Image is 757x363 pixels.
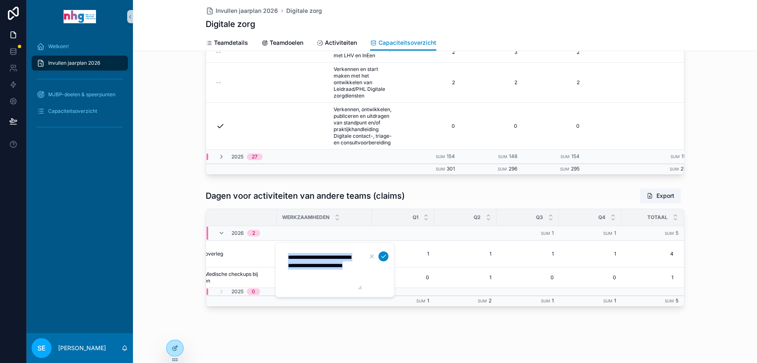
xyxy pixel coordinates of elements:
a: 0 [465,123,517,129]
small: Sum [416,299,425,303]
span: 0 [564,274,616,281]
span: 1 [622,274,673,281]
span: 2 [489,297,492,304]
small: Sum [671,154,680,159]
a: 2 [403,49,455,56]
span: 1 [552,230,554,236]
p: [PERSON_NAME] [58,344,106,352]
span: Welkom! [48,43,69,50]
a: Teamdetails [206,35,248,52]
h1: Dagen voor activiteiten van andere teams (claims) [206,190,405,202]
span: 153 [681,153,689,159]
span: Q2 [474,214,481,221]
a: Activiteiten [317,35,357,52]
span: 2026 [231,230,244,236]
a: -- [216,79,324,86]
a: Tripartite samenwerking met LHV en InEen [334,46,393,59]
span: SE [37,343,46,353]
div: 27 [252,153,258,160]
div: scrollable content [27,33,133,144]
span: 298 [681,166,689,172]
span: 1 [439,274,492,281]
span: Totaal [647,214,668,221]
span: Teamdetails [214,39,248,47]
small: Sum [498,154,507,159]
span: 0 [377,274,429,281]
span: 154 [571,153,580,159]
small: Sum [478,299,487,303]
span: 1 [552,297,554,304]
span: 3 [465,49,517,56]
a: Capaciteitsoverzicht [370,35,436,51]
a: Capaciteitsoverzicht [32,104,128,119]
small: Sum [498,167,507,171]
span: 296 [509,166,517,172]
span: Herziening Standpunt Medische checkups bij mensen zonder klachten [152,271,272,284]
small: Sum [436,167,445,171]
small: Sum [665,231,674,236]
span: 154 [447,153,455,159]
span: Q4 [598,214,605,221]
h1: Digitale zorg [206,18,255,30]
span: 1 [614,230,616,236]
span: -- [216,79,221,86]
span: 4 [622,251,673,257]
a: 2 [465,79,517,86]
a: Invullen jaarplan 2026 [206,7,278,15]
span: 0 [501,274,554,281]
a: Verkennen en start maken met het ontwikkelen van Leidraad/PHL Digitale zorgdiensten [334,66,393,99]
span: 1 [614,297,616,304]
span: 1 [501,251,554,257]
a: Digitale zorg [286,7,322,15]
span: MJBP-doelen & speerpunten [48,91,116,98]
span: 1 [439,251,492,257]
img: App logo [64,10,96,23]
span: Capaciteitsoverzicht [48,108,97,115]
span: 148 [509,153,517,159]
small: Sum [603,299,612,303]
div: 0 [252,288,255,295]
span: -- [216,49,221,56]
span: Q3 [536,214,543,221]
span: 295 [571,166,580,172]
span: Teamdoelen [270,39,303,47]
small: Sum [541,231,550,236]
a: 0 [403,123,455,129]
a: Invullen jaarplan 2026 [32,56,128,71]
a: 2 [590,79,689,86]
a: Welkom! [32,39,128,54]
span: 2025 [231,153,243,160]
span: 1 [564,251,616,257]
a: Verkennen, ontwikkelen, publiceren en uitdragen van standpunt en/of praktijkhandleiding Digitale ... [334,106,393,146]
span: Invullen jaarplan 2026 [216,7,278,15]
small: Sum [603,231,612,236]
a: 3 [590,49,689,56]
a: -- [216,49,324,56]
span: 1 [377,251,429,257]
small: Sum [436,154,445,159]
a: MJBP-doelen & speerpunten [32,87,128,102]
span: 1 [427,297,429,304]
a: 2 [527,49,580,56]
small: Sum [670,167,679,171]
span: 5 [676,230,678,236]
div: 2 [252,230,255,236]
a: 2 [403,79,455,86]
a: 2 [527,79,580,86]
span: 301 [447,166,455,172]
span: Q1 [413,214,418,221]
small: Sum [560,154,570,159]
